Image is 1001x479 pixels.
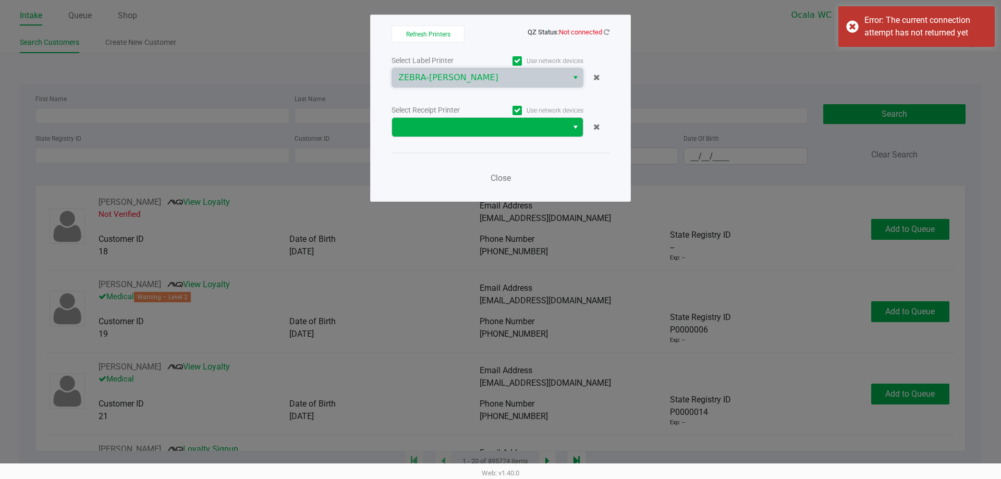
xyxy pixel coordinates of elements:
[392,26,465,42] button: Refresh Printers
[398,71,561,84] span: ZEBRA-[PERSON_NAME]
[485,168,516,189] button: Close
[482,469,519,477] span: Web: v1.40.0
[487,56,583,66] label: Use network devices
[864,14,987,39] div: Error: The current connection attempt has not returned yet
[491,173,511,183] span: Close
[568,118,583,137] button: Select
[528,28,609,36] span: QZ Status:
[559,28,602,36] span: Not connected
[487,106,583,115] label: Use network devices
[568,68,583,87] button: Select
[406,31,450,38] span: Refresh Printers
[392,105,487,116] div: Select Receipt Printer
[392,55,487,66] div: Select Label Printer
